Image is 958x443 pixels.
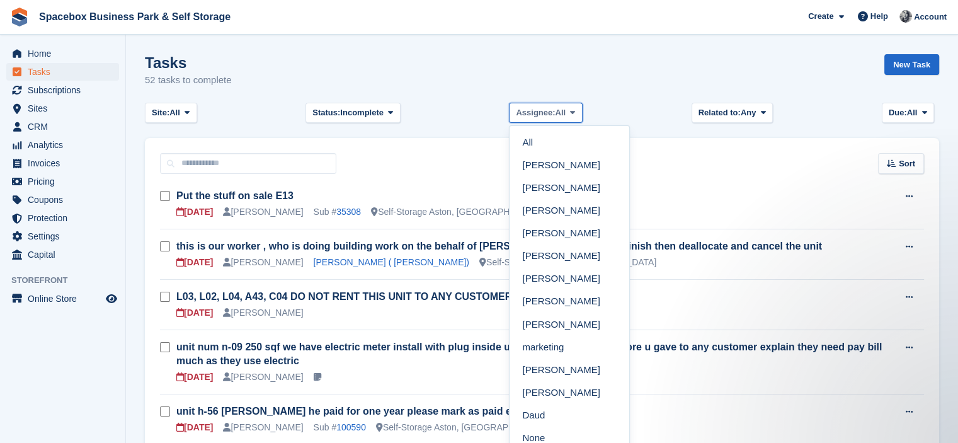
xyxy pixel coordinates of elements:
button: Assignee: All [509,103,583,124]
a: [PERSON_NAME] [515,313,624,336]
a: [PERSON_NAME] [515,268,624,291]
span: Capital [28,246,103,263]
a: menu [6,173,119,190]
a: menu [6,191,119,209]
a: [PERSON_NAME] [515,291,624,313]
a: menu [6,154,119,172]
a: [PERSON_NAME] [515,381,624,404]
a: unit num n-09 250 sqf we have electric meter install with plug inside unit please remember before... [176,342,882,366]
span: Create [808,10,833,23]
div: [PERSON_NAME] [223,306,303,319]
a: menu [6,290,119,308]
a: Spacebox Business Park & Self Storage [34,6,236,27]
span: All [556,106,566,119]
button: Status: Incomplete [305,103,400,124]
span: Incomplete [340,106,384,119]
div: [PERSON_NAME] [223,205,303,219]
a: Put the stuff on sale E13 [176,190,294,201]
a: [PERSON_NAME] ( [PERSON_NAME]) [314,257,469,267]
a: menu [6,136,119,154]
a: All [515,131,624,154]
span: Help [870,10,888,23]
button: Related to: Any [692,103,773,124]
span: Settings [28,227,103,245]
a: menu [6,81,119,99]
a: [PERSON_NAME] [515,154,624,176]
a: [PERSON_NAME] [515,245,624,267]
div: [PERSON_NAME] [223,256,303,269]
a: menu [6,118,119,135]
a: Daud [515,404,624,427]
a: marketing [515,336,624,359]
div: [DATE] [176,371,213,384]
a: L03, L02, L04, A43, C04 DO NOT RENT THIS UNIT TO ANY CUSTOMER [176,291,512,302]
img: SUDIPTA VIRMANI [899,10,912,23]
div: [DATE] [176,205,213,219]
span: Due: [889,106,907,119]
span: Any [741,106,756,119]
div: Self-Storage Aston, [GEOGRAPHIC_DATA] [376,421,553,434]
span: All [169,106,180,119]
a: menu [6,227,119,245]
a: menu [6,246,119,263]
a: menu [6,100,119,117]
a: unit h-56 [PERSON_NAME] he paid for one year please mark as paid every month [176,406,566,417]
span: CRM [28,118,103,135]
div: [DATE] [176,421,213,434]
div: [PERSON_NAME] [223,371,303,384]
a: 35308 [336,207,361,217]
div: Self-Storage Aston, [GEOGRAPHIC_DATA] [371,205,548,219]
span: Account [914,11,947,23]
span: Site: [152,106,169,119]
h1: Tasks [145,54,232,71]
a: menu [6,45,119,62]
div: [PERSON_NAME] [223,421,303,434]
div: Sub # [314,421,366,434]
a: Preview store [104,291,119,306]
button: Site: All [145,103,197,124]
span: Storefront [11,274,125,287]
a: 100590 [336,422,366,432]
span: Sites [28,100,103,117]
span: Status: [312,106,340,119]
img: stora-icon-8386f47178a22dfd0bd8f6a31ec36ba5ce8667c1dd55bd0f319d3a0aa187defe.svg [10,8,29,26]
span: Tasks [28,63,103,81]
span: Pricing [28,173,103,190]
span: Protection [28,209,103,227]
span: Sort [899,158,915,170]
p: 52 tasks to complete [145,73,232,88]
a: this is our worker , who is doing building work on the behalf of [PERSON_NAME] , once work finish... [176,241,822,251]
a: [PERSON_NAME] [515,222,624,245]
a: [PERSON_NAME] [515,359,624,381]
a: [PERSON_NAME] [515,176,624,199]
span: Analytics [28,136,103,154]
a: menu [6,209,119,227]
span: Home [28,45,103,62]
a: New Task [884,54,939,75]
span: Coupons [28,191,103,209]
div: Sub # [314,205,362,219]
div: [DATE] [176,256,213,269]
span: All [907,106,918,119]
div: [DATE] [176,306,213,319]
div: Self-Storage Aston, [GEOGRAPHIC_DATA] [479,256,656,269]
span: Related to: [699,106,741,119]
button: Due: All [882,103,934,124]
span: Subscriptions [28,81,103,99]
span: Invoices [28,154,103,172]
span: Assignee: [516,106,555,119]
a: [PERSON_NAME] [515,199,624,222]
span: Online Store [28,290,103,308]
a: menu [6,63,119,81]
